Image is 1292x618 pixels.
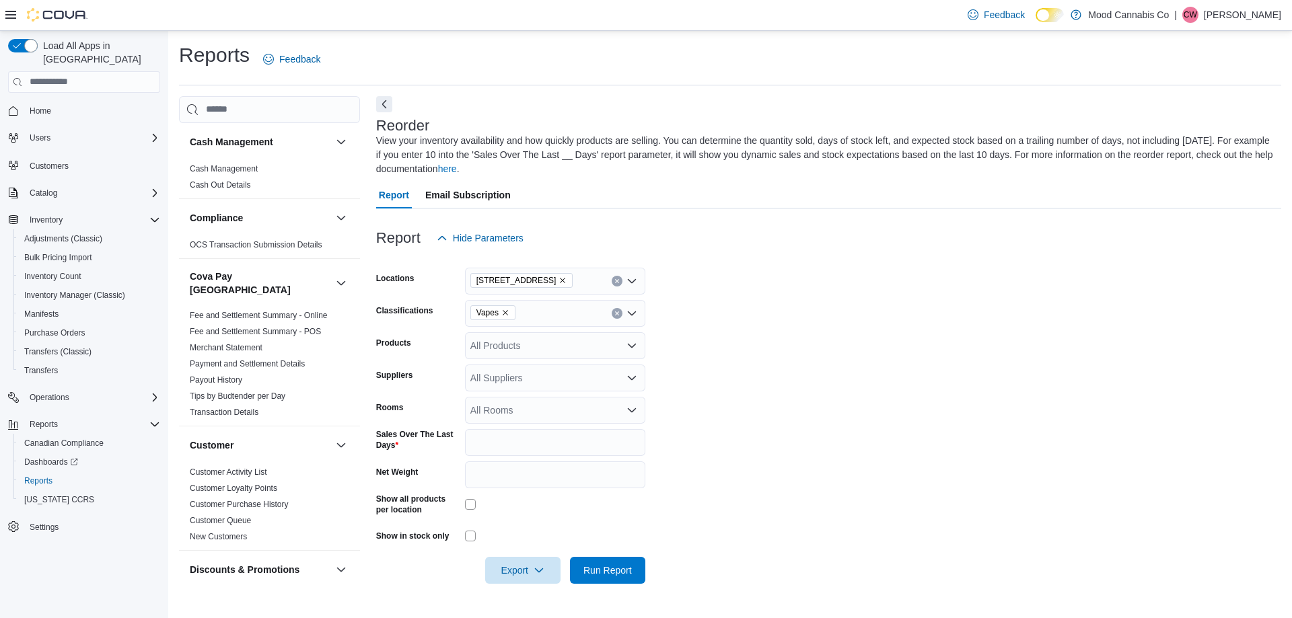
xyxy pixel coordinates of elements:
[179,42,250,69] h1: Reports
[190,342,262,353] span: Merchant Statement
[24,416,63,432] button: Reports
[190,563,330,576] button: Discounts & Promotions
[258,46,326,73] a: Feedback
[559,276,567,284] button: Remove 3923 Victoria Ave from selection in this group
[19,249,98,266] a: Bulk Pricing Import
[179,237,360,258] div: Compliance
[190,270,330,297] button: Cova Pay [GEOGRAPHIC_DATA]
[13,286,166,305] button: Inventory Manager (Classic)
[30,419,58,430] span: Reports
[13,471,166,490] button: Reports
[24,518,160,535] span: Settings
[19,268,87,284] a: Inventory Count
[453,231,524,245] span: Hide Parameters
[13,453,166,471] a: Dashboards
[190,532,247,541] a: New Customers
[19,231,108,247] a: Adjustments (Classic)
[190,135,330,149] button: Cash Management
[19,435,109,451] a: Canadian Compliance
[379,182,409,208] span: Report
[19,492,160,508] span: Washington CCRS
[8,95,160,572] nav: Complex example
[333,210,349,226] button: Compliance
[19,492,100,508] a: [US_STATE] CCRS
[962,1,1030,28] a: Feedback
[501,309,509,317] button: Remove Vapes from selection in this group
[190,499,289,510] span: Customer Purchase History
[24,519,64,535] a: Settings
[190,467,267,477] span: Customer Activity List
[24,457,78,467] span: Dashboards
[190,375,242,385] a: Payout History
[190,310,328,321] span: Fee and Settlement Summary - Online
[333,275,349,291] button: Cova Pay [GEOGRAPHIC_DATA]
[30,161,69,171] span: Customers
[190,164,258,173] a: Cash Management
[476,274,557,287] span: [STREET_ADDRESS]
[425,182,511,208] span: Email Subscription
[376,96,392,112] button: Next
[190,326,321,337] span: Fee and Settlement Summary - POS
[13,248,166,267] button: Bulk Pricing Import
[190,359,305,369] a: Payment and Settlement Details
[190,563,299,576] h3: Discounts & Promotions
[24,389,160,405] span: Operations
[190,483,277,494] span: Customer Loyalty Points
[13,305,166,323] button: Manifests
[333,562,349,578] button: Discounts & Promotions
[190,408,258,417] a: Transaction Details
[24,233,102,244] span: Adjustments (Classic)
[30,132,50,143] span: Users
[30,188,57,198] span: Catalog
[190,180,251,190] span: Cash Out Details
[19,325,160,341] span: Purchase Orders
[30,522,59,533] span: Settings
[376,402,404,413] label: Rooms
[376,134,1275,176] div: View your inventory availability and how quickly products are selling. You can determine the quan...
[19,454,160,470] span: Dashboards
[984,8,1025,22] span: Feedback
[24,130,56,146] button: Users
[3,210,166,229] button: Inventory
[19,249,160,266] span: Bulk Pricing Import
[38,39,160,66] span: Load All Apps in [GEOGRAPHIC_DATA]
[376,429,460,451] label: Sales Over The Last Days
[19,344,160,360] span: Transfers (Classic)
[376,230,421,246] h3: Report
[376,494,460,515] label: Show all products per location
[19,362,63,379] a: Transfers
[30,215,63,225] span: Inventory
[190,375,242,385] span: Payout History
[376,305,433,316] label: Classifications
[24,212,68,228] button: Inventory
[19,362,160,379] span: Transfers
[190,438,330,452] button: Customer
[19,287,131,303] a: Inventory Manager (Classic)
[3,101,166,120] button: Home
[24,389,75,405] button: Operations
[190,407,258,418] span: Transaction Details
[1184,7,1197,23] span: CW
[3,184,166,202] button: Catalog
[19,473,58,489] a: Reports
[376,118,429,134] h3: Reorder
[24,327,85,338] span: Purchase Orders
[570,557,645,584] button: Run Report
[470,305,515,320] span: Vapes
[431,225,529,252] button: Hide Parameters
[190,391,285,401] span: Tips by Budtender per Day
[190,515,251,526] span: Customer Queue
[3,155,166,175] button: Customers
[19,435,160,451] span: Canadian Compliance
[376,273,415,284] label: Locations
[13,490,166,509] button: [US_STATE] CCRS
[24,475,52,486] span: Reports
[19,473,160,489] span: Reports
[3,415,166,434] button: Reports
[3,388,166,407] button: Operations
